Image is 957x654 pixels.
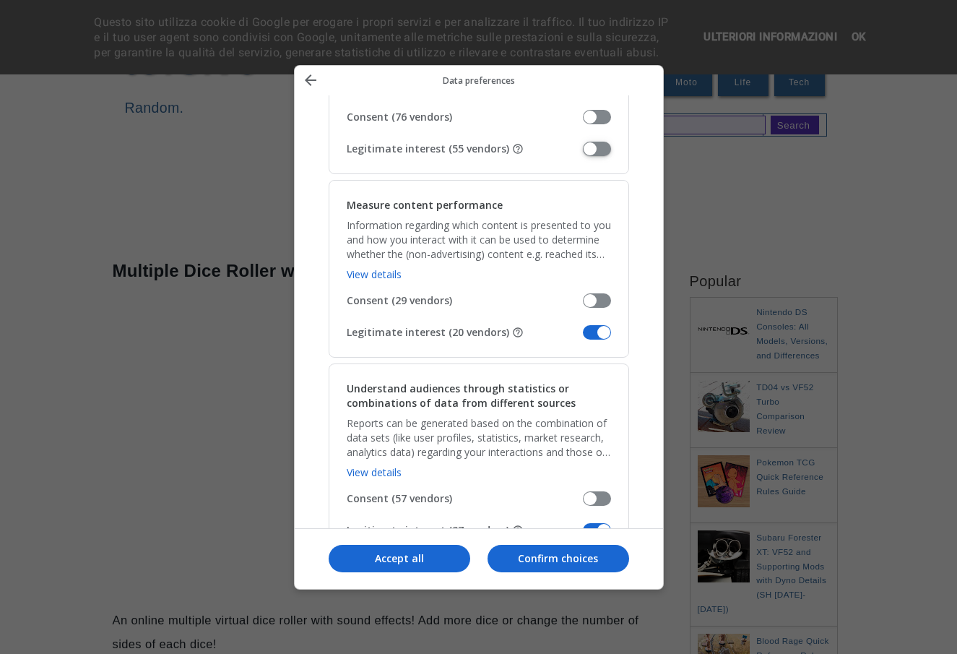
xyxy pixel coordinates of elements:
[347,523,583,538] span: Legitimate interest (27 vendors)
[329,551,470,566] p: Accept all
[347,416,611,460] p: Reports can be generated based on the combination of data sets (like user profiles, statistics, m...
[347,491,583,506] span: Consent (57 vendors)
[347,382,611,410] h2: Understand audiences through statistics or combinations of data from different sources
[512,525,524,536] button: Some vendors are not asking for your consent, but are using your personal data on the basis of th...
[347,465,402,479] a: View details, Understand audiences through statistics or combinations of data from different sources
[347,267,402,281] a: View details, Measure content performance
[347,84,402,98] a: View details, Measure advertising performance
[488,545,629,572] button: Confirm choices
[512,143,524,155] button: Some vendors are not asking for your consent, but are using your personal data on the basis of th...
[347,325,583,340] span: Legitimate interest (20 vendors)
[347,218,611,262] p: Information regarding which content is presented to you and how you interact with it can be used ...
[294,65,664,590] div: Manage your data
[488,551,629,566] p: Confirm choices
[324,74,634,87] p: Data preferences
[347,198,503,212] h2: Measure content performance
[512,327,524,338] button: Some vendors are not asking for your consent, but are using your personal data on the basis of th...
[347,110,583,124] span: Consent (76 vendors)
[347,142,583,156] span: Legitimate interest (55 vendors)
[347,293,583,308] span: Consent (29 vendors)
[329,545,470,572] button: Accept all
[298,71,324,92] button: Back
